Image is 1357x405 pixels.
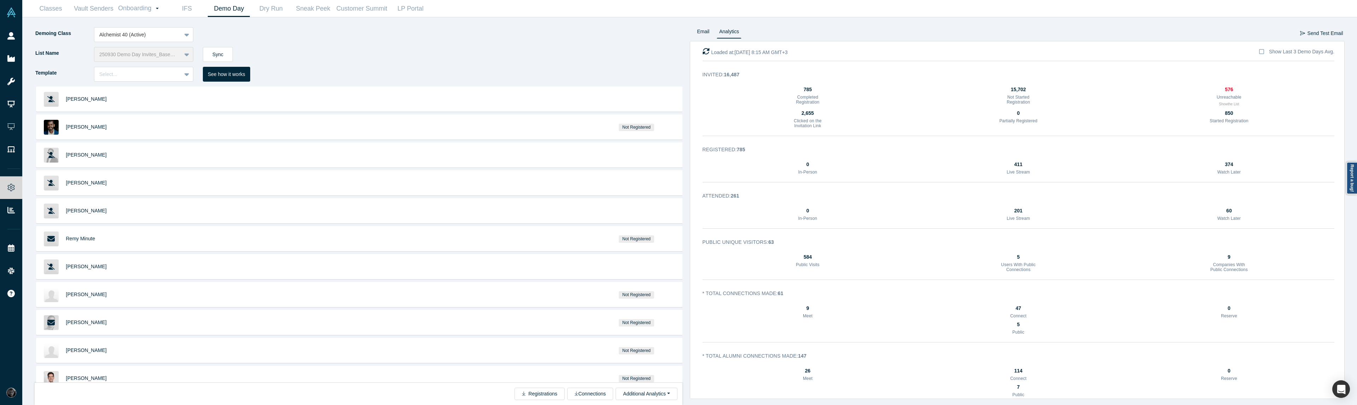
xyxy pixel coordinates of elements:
[66,319,107,325] a: [PERSON_NAME]
[72,0,116,17] a: Vault Senders
[66,264,107,269] a: [PERSON_NAME]
[44,371,59,386] img: Rafi Carmeli's Profile Image
[788,216,828,221] h3: In-Person
[389,0,431,17] a: LP Portal
[1209,216,1249,221] h3: Watch Later
[44,287,59,302] img: Brad Hunstable's Profile Image
[703,290,1325,297] h3: * Total Connections Made :
[999,376,1038,381] h3: Connect
[616,388,677,400] button: Additional Analytics
[999,110,1038,117] div: 0
[619,124,654,131] span: Not Registered
[798,353,806,359] strong: 147
[66,347,107,353] a: [PERSON_NAME]
[999,161,1038,168] div: 411
[619,235,654,243] span: Not Registered
[1209,170,1249,175] h3: Watch Later
[788,305,828,312] div: 9
[1269,48,1334,55] div: Show Last 3 Demo Days Avg.
[567,388,613,400] button: Connections
[66,208,107,213] span: [PERSON_NAME]
[66,152,107,158] a: [PERSON_NAME]
[35,47,94,59] label: List Name
[1209,313,1249,318] h3: Reserve
[250,0,292,17] a: Dry Run
[999,170,1038,175] h3: Live Stream
[35,27,94,40] label: Demoing Class
[203,47,233,62] button: Sync
[208,0,250,17] a: Demo Day
[6,388,16,398] img: Rami Chousein's Account
[1209,262,1249,272] h3: Companies With Public Connections
[44,343,59,358] img: Scott Beechuk's Profile Image
[999,392,1038,397] h3: Public
[778,290,783,296] strong: 61
[1209,95,1249,100] h3: Unreachable
[619,347,654,354] span: Not Registered
[788,253,828,261] div: 584
[1209,86,1249,93] div: 576
[788,86,828,93] div: 785
[731,193,739,199] strong: 261
[66,375,107,381] span: [PERSON_NAME]
[1209,207,1249,215] div: 60
[703,48,788,56] div: Loaded at: [DATE] 8:15 AM GMT+3
[1209,253,1249,261] div: 9
[999,118,1038,123] h3: Partially Registered
[703,239,1325,246] h3: Public Unique Visitors :
[788,367,828,375] div: 26
[999,383,1038,391] div: 7
[1346,162,1357,194] a: Report a bug!
[695,27,712,39] a: Email
[1209,305,1249,312] div: 0
[66,236,95,241] a: Remy Minute
[619,291,654,299] span: Not Registered
[1209,110,1249,117] div: 850
[999,216,1038,221] h3: Live Stream
[788,207,828,215] div: 0
[788,170,828,175] h3: In-Person
[768,239,774,245] strong: 63
[619,375,654,382] span: Not Registered
[788,161,828,168] div: 0
[737,147,745,152] strong: 785
[619,319,654,327] span: Not Registered
[292,0,334,17] a: Sneak Peek
[66,180,107,186] a: [PERSON_NAME]
[203,67,250,82] button: See how it works
[703,71,1325,78] h3: Invited :
[788,262,828,267] h3: Public Visits
[6,7,16,17] img: Alchemist Vault Logo
[703,146,1325,153] h3: Registered :
[44,120,59,135] img: Ganesh R's Profile Image
[703,192,1325,200] h3: Attended :
[788,118,828,129] h3: Clicked on the Invitation Link
[788,110,828,117] div: 2,655
[1209,367,1249,375] div: 0
[66,124,107,130] a: [PERSON_NAME]
[999,305,1038,312] div: 47
[334,0,389,17] a: Customer Summit
[788,313,828,318] h3: Meet
[703,352,1325,360] h3: * Total Alumni Connections Made :
[166,0,208,17] a: IFS
[724,72,739,77] strong: 16,487
[788,376,828,381] h3: Meet
[999,330,1038,335] h3: Public
[66,292,107,297] span: [PERSON_NAME]
[999,253,1038,261] div: 5
[1209,161,1249,168] div: 374
[35,67,94,79] label: Template
[999,262,1038,272] h3: Users With Public Connections
[30,0,72,17] a: Classes
[1219,101,1239,107] button: Showthe List
[999,207,1038,215] div: 201
[66,96,107,102] a: [PERSON_NAME]
[999,321,1038,328] div: 5
[1209,376,1249,381] h3: Reserve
